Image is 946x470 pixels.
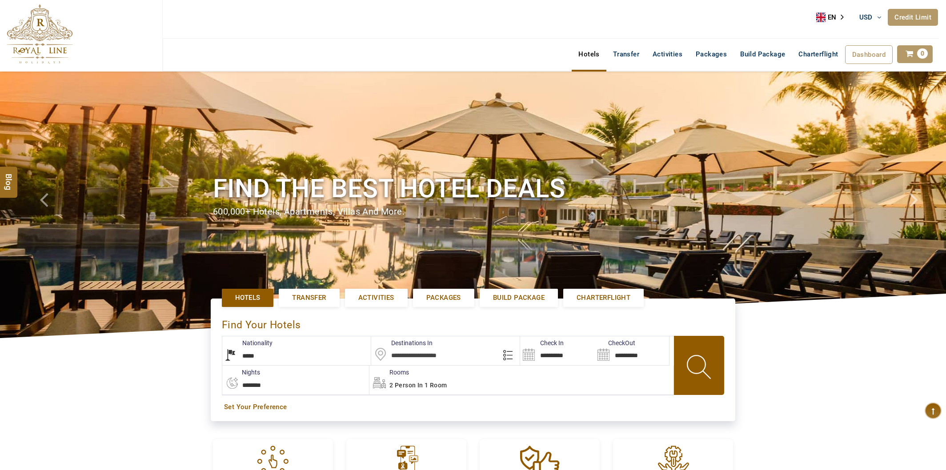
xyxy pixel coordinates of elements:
div: 600,000+ hotels, apartments, villas and more. [213,205,733,218]
a: Hotels [572,45,606,63]
span: Packages [426,293,461,303]
span: 2 Person in 1 Room [389,382,447,389]
a: Activities [345,289,408,307]
label: nights [222,368,260,377]
div: Find Your Hotels [222,310,724,336]
label: Rooms [369,368,409,377]
span: Charterflight [798,50,838,58]
span: Hotels [235,293,260,303]
span: 0 [917,48,928,59]
label: CheckOut [595,339,635,347]
span: Charterflight [577,293,630,303]
span: Dashboard [852,51,886,59]
a: Transfer [606,45,646,63]
h1: Find the best hotel deals [213,172,733,205]
a: Packages [413,289,474,307]
a: Activities [646,45,689,63]
div: Language [816,11,850,24]
span: Transfer [292,293,326,303]
label: Destinations In [371,339,433,347]
span: Build Package [493,293,545,303]
a: Packages [689,45,734,63]
a: Build Package [480,289,558,307]
label: Nationality [222,339,273,347]
a: Charterflight [792,45,845,63]
a: EN [816,11,850,24]
a: Charterflight [563,289,644,307]
a: Credit Limit [888,9,938,26]
img: The Royal Line Holidays [7,4,73,64]
span: Activities [358,293,394,303]
input: Search [595,336,669,365]
label: Check In [520,339,564,347]
a: Build Package [734,45,792,63]
a: Transfer [279,289,339,307]
input: Search [520,336,594,365]
span: USD [859,13,873,21]
a: Hotels [222,289,273,307]
aside: Language selected: English [816,11,850,24]
a: Set Your Preference [224,402,722,412]
a: 0 [897,45,933,63]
